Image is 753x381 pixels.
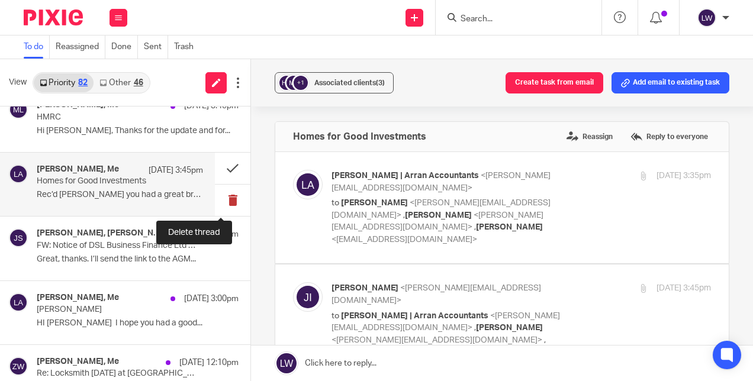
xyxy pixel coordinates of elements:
span: View [9,76,27,89]
h4: [PERSON_NAME], [PERSON_NAME], Me [37,228,165,238]
p: FW: Notice of DSL Business Finance Ltd AGM [37,241,198,251]
span: [PERSON_NAME] [476,324,543,332]
p: Great, thanks. I’ll send the link to the AGM... [37,254,239,264]
a: Done [111,35,138,59]
img: svg%3E [9,357,28,376]
p: Hi [PERSON_NAME], Thanks for the update and for... [37,126,239,136]
p: [DATE] 3:27pm [184,228,239,240]
a: Reassigned [56,35,105,59]
a: Trash [174,35,199,59]
span: <[PERSON_NAME][EMAIL_ADDRESS][DOMAIN_NAME]> [332,336,542,344]
span: <[PERSON_NAME][EMAIL_ADDRESS][DOMAIN_NAME]> [332,284,541,305]
span: (3) [376,79,385,86]
a: YouTube [69,145,99,154]
button: Add email to existing task [612,72,729,93]
a: Sent [144,35,168,59]
p: [DATE] 12:10pm [179,357,239,369]
img: svg%3E [9,293,28,312]
span: [PERSON_NAME] | Arran Accountants [332,172,479,180]
span: , [474,223,476,231]
img: svg%3E [293,170,323,199]
p: [DATE] 3:45pm [149,164,203,176]
span: to [332,199,339,207]
img: svg%3E [285,74,303,92]
span: to [332,312,339,320]
span: <[PERSON_NAME][EMAIL_ADDRESS][DOMAIN_NAME]> [332,172,551,192]
button: Create task from email [506,72,603,93]
h4: [PERSON_NAME], Me [37,357,119,367]
label: Reassign [564,128,616,146]
span: [PERSON_NAME] [476,223,543,231]
p: HI [PERSON_NAME] I hope you had a good... [37,318,239,328]
div: 46 [134,79,143,87]
span: , [403,211,405,219]
img: svg%3E [293,282,323,312]
label: Reply to everyone [627,128,711,146]
img: svg%3E [9,164,28,183]
span: [PERSON_NAME] [341,199,408,207]
h4: Homes for Good Investments [293,131,426,143]
p: Homes for Good Investments [37,176,170,186]
span: , [544,336,546,344]
span: Associated clients [314,79,385,86]
p: [PERSON_NAME] [37,305,198,315]
p: Rec’d [PERSON_NAME] you had a great break. Kind... [37,190,203,200]
a: Other46 [94,73,149,92]
p: HMRC [37,112,198,122]
p: Re: Locksmith [DATE] at [GEOGRAPHIC_DATA] - [GEOGRAPHIC_DATA] Properties [37,369,198,379]
span: <[EMAIL_ADDRESS][DOMAIN_NAME]> [332,235,477,244]
a: Priority82 [34,73,94,92]
p: [DATE] 3:00pm [184,293,239,305]
div: 82 [78,79,88,87]
span: [PERSON_NAME] [405,211,472,219]
span: <[PERSON_NAME][EMAIL_ADDRESS][DOMAIN_NAME]> [332,199,551,219]
h4: [PERSON_NAME], Me [37,293,119,303]
span: [PERSON_NAME] | Arran Accountants [341,312,488,320]
span: [PERSON_NAME] [332,284,398,292]
input: Search [459,14,566,25]
a: To do [24,35,50,59]
div: +1 [294,76,308,90]
p: [DATE] 3:45pm [184,100,239,112]
h4: [PERSON_NAME], Me [37,164,119,175]
img: svg%3E [697,8,716,27]
img: svg%3E [278,74,295,92]
span: , [474,324,476,332]
a: Facebook [32,145,67,154]
img: svg%3E [9,228,28,247]
p: [DATE] 3:45pm [657,282,711,295]
img: svg%3E [9,100,28,119]
p: [DATE] 3:35pm [657,170,711,182]
button: +1 Associated clients(3) [275,72,394,93]
img: Pixie [24,9,83,25]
